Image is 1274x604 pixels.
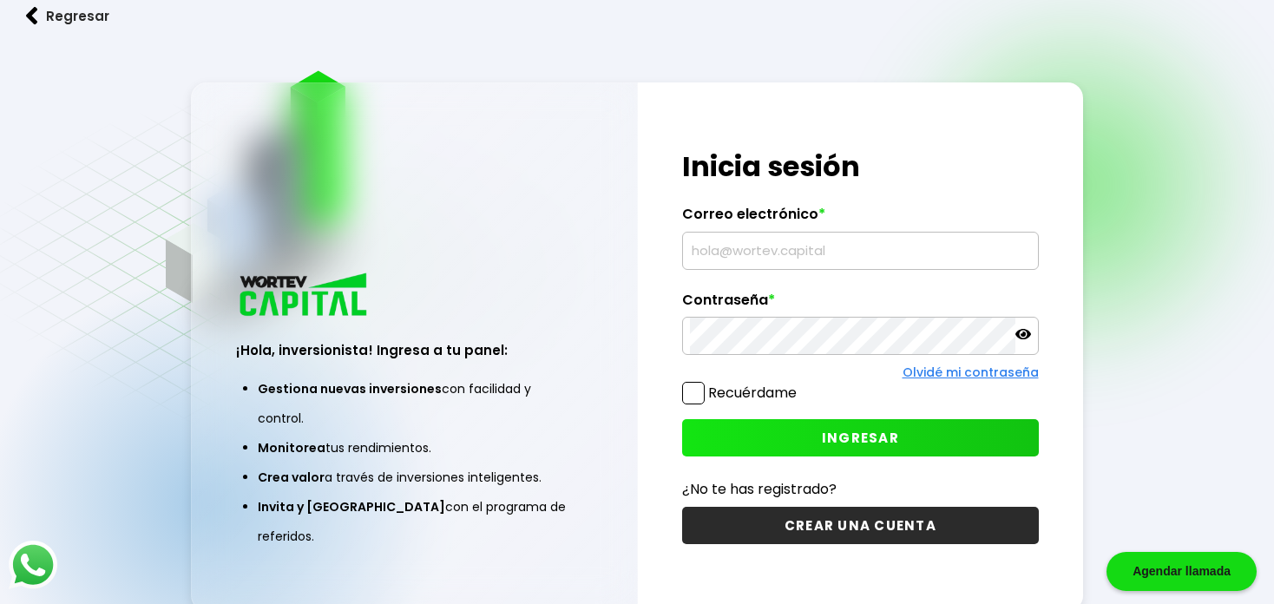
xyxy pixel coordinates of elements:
span: Monitorea [258,439,325,456]
li: a través de inversiones inteligentes. [258,463,570,492]
label: Contraseña [682,292,1038,318]
h1: Inicia sesión [682,146,1038,187]
a: ¿No te has registrado?CREAR UNA CUENTA [682,478,1038,544]
img: flecha izquierda [26,7,38,25]
div: Agendar llamada [1107,552,1257,591]
button: CREAR UNA CUENTA [682,507,1038,544]
li: con facilidad y control. [258,374,570,433]
span: INGRESAR [822,429,899,447]
label: Recuérdame [708,383,797,403]
label: Correo electrónico [682,206,1038,232]
img: logo_wortev_capital [236,271,373,322]
a: Olvidé mi contraseña [903,364,1039,381]
p: ¿No te has registrado? [682,478,1038,500]
img: logos_whatsapp-icon.242b2217.svg [9,541,57,589]
span: Crea valor [258,469,325,486]
span: Invita y [GEOGRAPHIC_DATA] [258,498,445,515]
h3: ¡Hola, inversionista! Ingresa a tu panel: [236,340,592,360]
li: con el programa de referidos. [258,492,570,551]
li: tus rendimientos. [258,433,570,463]
input: hola@wortev.capital [690,233,1030,269]
button: INGRESAR [682,419,1038,456]
span: Gestiona nuevas inversiones [258,380,442,397]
